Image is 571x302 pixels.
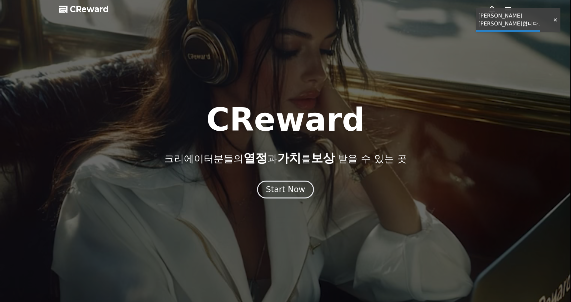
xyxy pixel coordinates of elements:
[257,187,314,194] a: Start Now
[206,104,365,136] h1: CReward
[70,4,109,15] span: CReward
[257,181,314,198] button: Start Now
[59,4,109,15] a: CReward
[243,151,267,165] span: 열정
[311,151,335,165] span: 보상
[277,151,301,165] span: 가치
[164,151,407,165] p: 크리에이터분들의 과 를 받을 수 있는 곳
[266,184,305,195] div: Start Now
